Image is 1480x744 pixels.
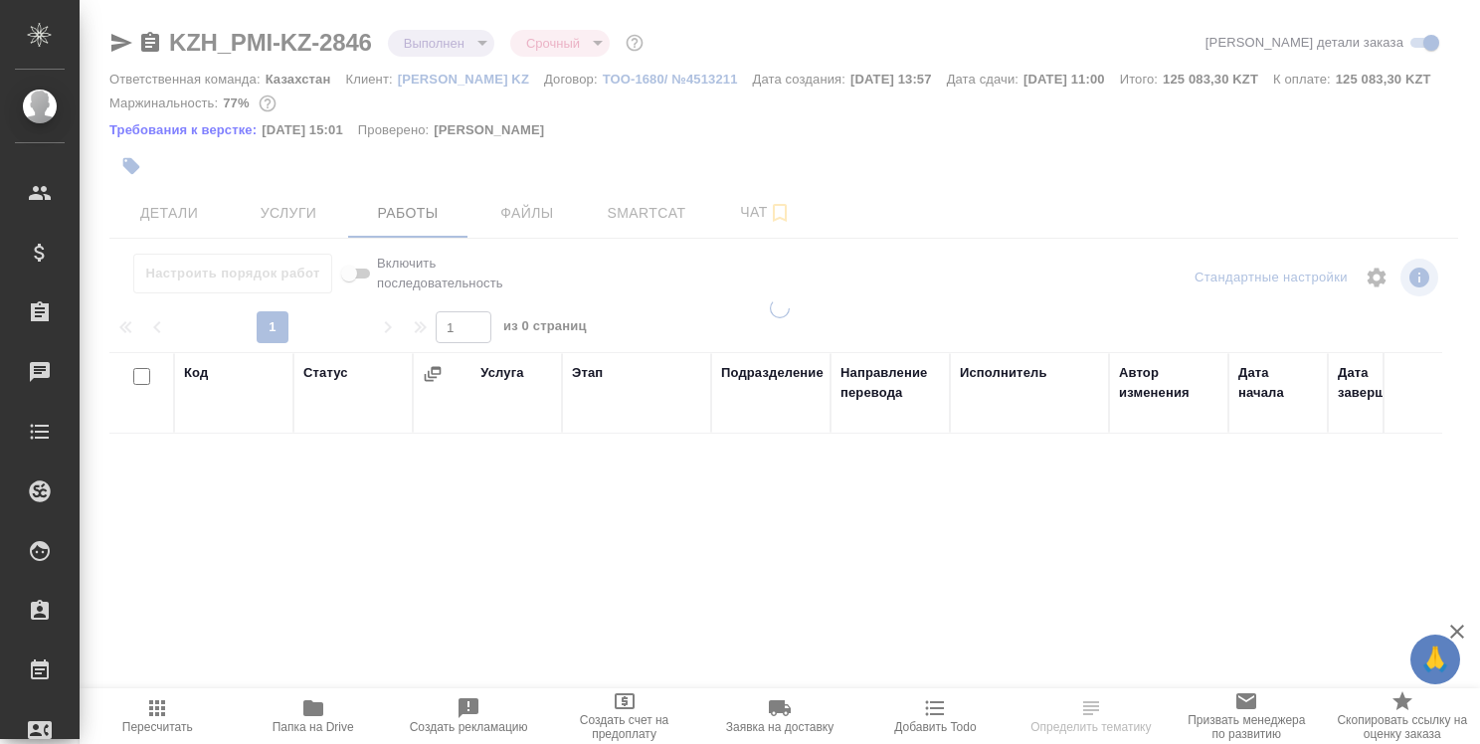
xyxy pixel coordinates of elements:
[1238,363,1318,403] div: Дата начала
[572,363,603,383] div: Этап
[122,720,193,734] span: Пересчитать
[1119,363,1218,403] div: Автор изменения
[235,688,390,744] button: Папка на Drive
[1337,713,1468,741] span: Скопировать ссылку на оценку заказа
[1325,688,1480,744] button: Скопировать ссылку на оценку заказа
[391,688,546,744] button: Создать рекламацию
[1181,713,1312,741] span: Призвать менеджера по развитию
[1169,688,1324,744] button: Призвать менеджера по развитию
[410,720,528,734] span: Создать рекламацию
[558,713,689,741] span: Создать счет на предоплату
[960,363,1047,383] div: Исполнитель
[721,363,824,383] div: Подразделение
[726,720,833,734] span: Заявка на доставку
[1418,639,1452,680] span: 🙏
[857,688,1013,744] button: Добавить Todo
[480,363,523,383] div: Услуга
[702,688,857,744] button: Заявка на доставку
[1338,363,1417,403] div: Дата завершения
[1030,720,1151,734] span: Определить тематику
[423,364,443,384] button: Сгруппировать
[80,688,235,744] button: Пересчитать
[546,688,701,744] button: Создать счет на предоплату
[1014,688,1169,744] button: Определить тематику
[894,720,976,734] span: Добавить Todo
[184,363,208,383] div: Код
[273,720,354,734] span: Папка на Drive
[1410,635,1460,684] button: 🙏
[303,363,348,383] div: Статус
[840,363,940,403] div: Направление перевода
